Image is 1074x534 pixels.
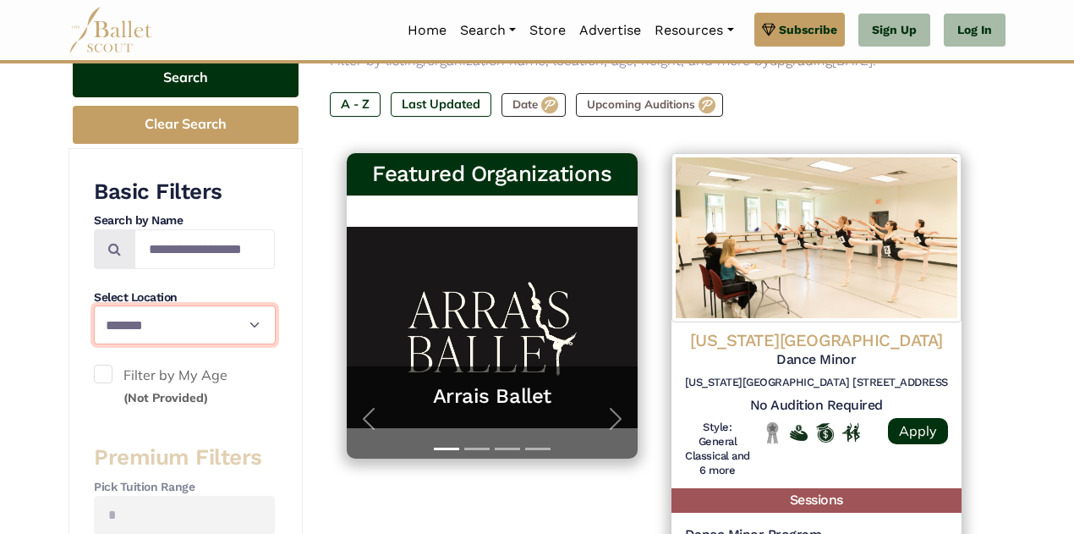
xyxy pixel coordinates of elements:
a: Advertise [573,13,648,48]
span: Subscribe [779,20,837,39]
h4: Select Location [94,289,275,306]
button: Slide 2 [464,439,490,459]
a: upgrading [770,52,832,69]
h3: Premium Filters [94,443,275,472]
small: (Not Provided) [123,390,208,405]
button: Search [73,58,299,97]
a: Search [453,13,523,48]
button: Slide 1 [434,439,459,459]
a: Subscribe [754,13,845,47]
h5: No Audition Required [685,397,949,415]
img: Offers Financial Aid [790,425,808,441]
button: Slide 4 [525,439,551,459]
a: Sign Up [858,14,930,47]
a: Home [401,13,453,48]
img: Logo [671,153,962,322]
h4: [US_STATE][GEOGRAPHIC_DATA] [685,329,949,351]
input: Search by names... [134,229,275,269]
button: Slide 3 [495,439,520,459]
img: gem.svg [762,20,775,39]
h3: Basic Filters [94,178,275,206]
h5: Sessions [671,488,962,513]
img: Local [764,421,781,443]
a: Arrais Ballet [364,383,621,410]
label: A - Z [330,92,381,116]
label: Upcoming Auditions [576,93,723,117]
a: Log In [944,14,1006,47]
a: Store [523,13,573,48]
button: Clear Search [73,106,299,144]
img: In Person [842,423,860,442]
label: Last Updated [391,92,491,116]
h3: Featured Organizations [360,160,624,189]
a: Apply [888,418,948,444]
h4: Pick Tuition Range [94,479,275,496]
h6: [US_STATE][GEOGRAPHIC_DATA] [STREET_ADDRESS] [685,376,949,390]
label: Filter by My Age [94,365,275,408]
h4: Search by Name [94,212,275,229]
img: Offers Scholarship [816,423,834,443]
h6: Style: General Classical and 6 more [685,421,751,478]
label: Date [501,93,566,117]
h5: Dance Minor [685,351,949,369]
a: Resources [648,13,740,48]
